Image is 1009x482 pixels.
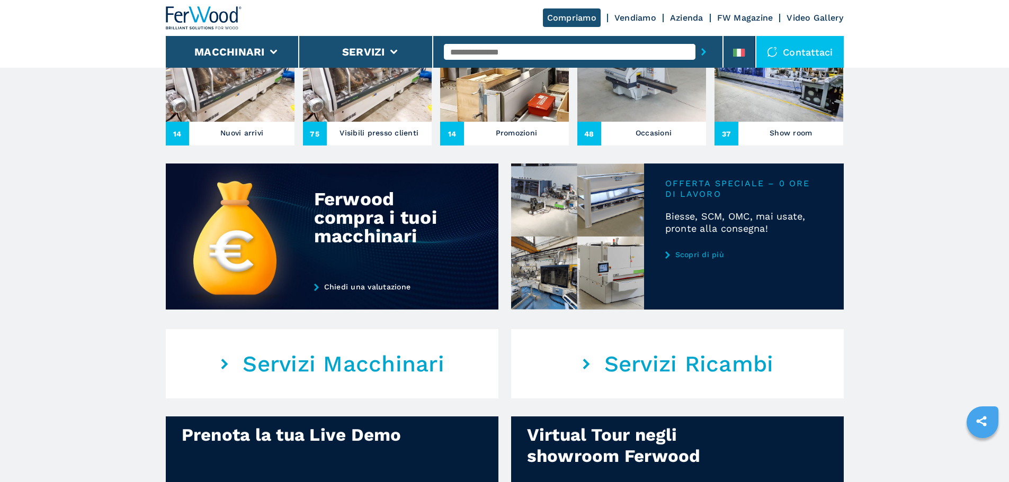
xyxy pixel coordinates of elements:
a: Vendiamo [614,13,656,23]
img: Contattaci [767,47,778,57]
img: Occasioni [577,37,706,122]
h3: Nuovi arrivi [220,125,263,140]
h3: Show room [770,125,812,140]
span: 75 [303,122,327,145]
span: 48 [577,122,601,145]
a: Visibili presso clienti75Visibili presso clienti [303,37,432,145]
a: Chiedi una valutazione [314,283,460,291]
a: Scopri di più [665,250,823,259]
img: Biesse, SCM, OMC, mai usate, pronte alla consegna! [511,163,644,310]
a: sharethis [968,408,995,434]
a: Nuovi arrivi14Nuovi arrivi [166,37,294,145]
a: Compriamo [543,8,601,27]
img: Nuovi arrivi [166,37,294,122]
em: Servizi Macchinari [243,351,444,377]
h3: Visibili presso clienti [340,125,418,140]
div: Prenota la tua Live Demo [182,424,422,445]
a: FW Magazine [717,13,773,23]
span: 14 [166,122,190,145]
span: 37 [715,122,738,145]
a: Servizi Ricambi [511,329,844,398]
h3: Occasioni [636,125,672,140]
a: Servizi Macchinari [166,329,498,398]
button: Macchinari [194,46,265,58]
h3: Promozioni [496,125,538,140]
img: Ferwood compra i tuoi macchinari [166,163,498,310]
img: Visibili presso clienti [303,37,432,122]
div: Contattaci [756,36,844,68]
iframe: Chat [964,434,1001,474]
a: Occasioni48Occasioni [577,37,706,145]
a: Azienda [670,13,703,23]
a: Show room37Show room [715,37,843,145]
em: Servizi Ricambi [604,351,774,377]
button: Servizi [342,46,385,58]
img: Promozioni [440,37,569,122]
a: Promozioni14Promozioni [440,37,569,145]
a: Video Gallery [787,13,843,23]
div: Ferwood compra i tuoi macchinari [314,190,452,245]
img: Ferwood [166,6,242,30]
button: submit-button [695,40,712,64]
span: 14 [440,122,464,145]
div: Virtual Tour negli showroom Ferwood [527,424,767,467]
img: Show room [715,37,843,122]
